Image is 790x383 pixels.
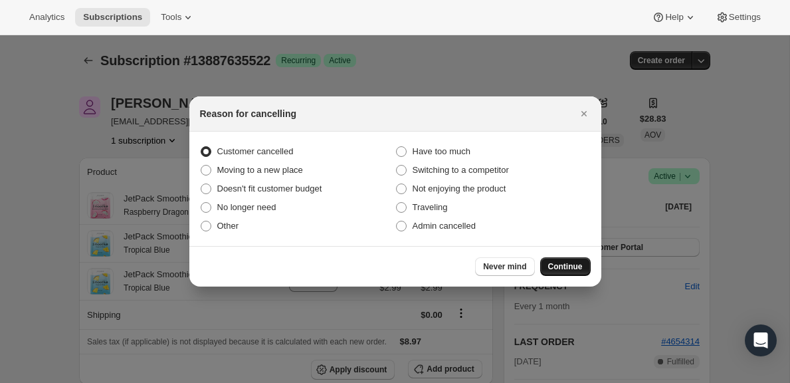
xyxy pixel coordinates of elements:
span: Never mind [483,261,526,272]
div: Open Intercom Messenger [745,324,777,356]
span: Customer cancelled [217,146,294,156]
span: Not enjoying the product [413,184,506,193]
span: Admin cancelled [413,221,476,231]
button: Never mind [475,257,534,276]
span: No longer need [217,202,276,212]
button: Tools [153,8,203,27]
button: Analytics [21,8,72,27]
span: Settings [729,12,761,23]
button: Continue [540,257,591,276]
span: Doesn't fit customer budget [217,184,322,193]
span: Traveling [413,202,448,212]
button: Subscriptions [75,8,150,27]
button: Help [644,8,704,27]
span: Continue [548,261,583,272]
button: Settings [708,8,769,27]
span: Moving to a new place [217,165,303,175]
span: Other [217,221,239,231]
span: Switching to a competitor [413,165,509,175]
span: Tools [161,12,181,23]
span: Analytics [29,12,64,23]
span: Have too much [413,146,470,156]
button: Close [575,104,593,123]
span: Subscriptions [83,12,142,23]
span: Help [665,12,683,23]
h2: Reason for cancelling [200,107,296,120]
